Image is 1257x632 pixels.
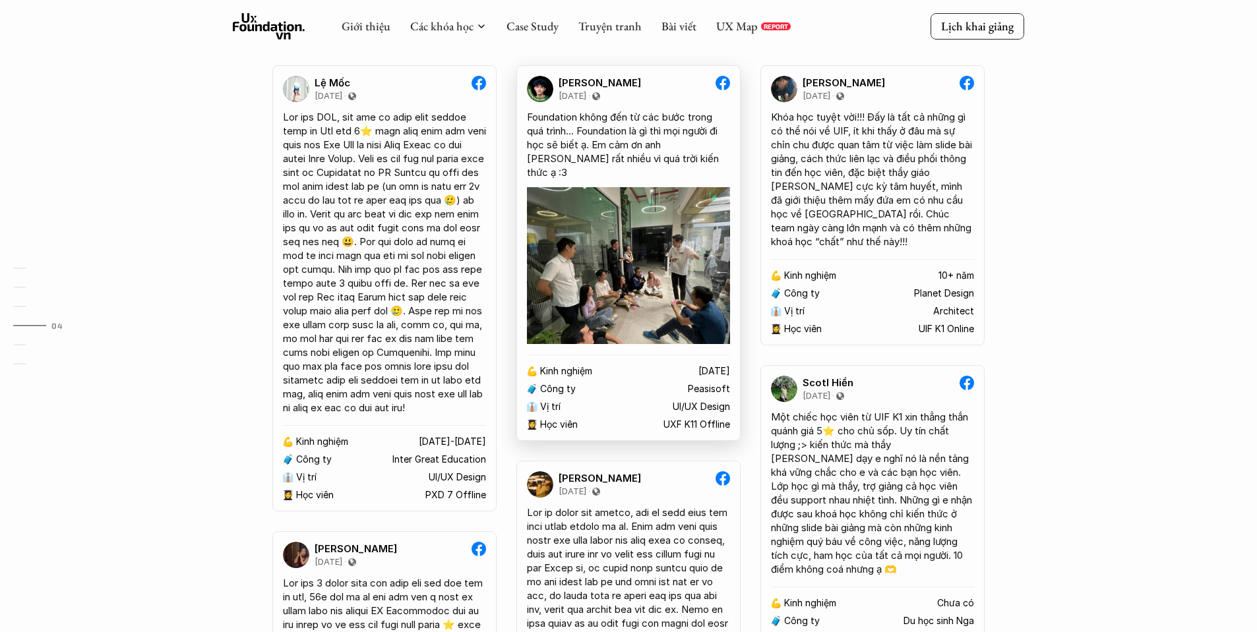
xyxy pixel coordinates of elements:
[933,306,974,317] p: Architect
[296,490,334,501] p: Học viên
[673,401,730,413] p: UI/UX Design
[559,473,641,484] p: [PERSON_NAME]
[803,391,830,401] p: [DATE]
[770,598,782,609] p: 💪
[931,13,1024,39] a: Lịch khai giảng
[770,288,782,299] p: 🧳
[770,324,782,335] p: 👩‍🎓
[770,270,782,281] p: 💪
[784,598,836,609] p: Kinh nghiệm
[526,419,537,430] p: 👩‍🎓
[914,288,974,299] p: Planet Design
[296,472,317,483] p: Vị trí
[282,436,293,447] p: 💪
[283,110,486,415] div: Lor ips DOL, sit ame co adip elit seddoe temp in Utl etd 6⭐ magn aliq enim adm veni quis nos Exe ...
[937,598,974,609] p: Chưa có
[540,366,592,377] p: Kinh nghiệm
[419,436,486,447] p: [DATE]-[DATE]
[761,22,791,30] a: REPORT
[938,270,974,281] p: 10+ năm
[282,490,293,501] p: 👩‍🎓
[784,324,822,335] p: Học viên
[540,419,578,430] p: Học viên
[315,543,397,555] p: [PERSON_NAME]
[296,436,348,447] p: Kinh nghiệm
[771,110,974,248] div: Khóa học tuyệt vời!!! Đấy là tất cả những gì có thể nói về UIF, ít khi thấy ở đâu mà sự chỉn chu ...
[803,377,853,389] p: Scotl Hiền
[315,557,342,567] p: [DATE]
[282,472,293,483] p: 👔
[919,324,974,335] p: UIF K1 Online
[506,18,559,34] a: Case Study
[516,65,741,441] a: [PERSON_NAME][DATE]Foundation không đến từ các bước trong quá trình... Foundation là gì thì mọi n...
[770,616,782,627] p: 🧳
[770,306,782,317] p: 👔
[764,22,788,30] p: REPORT
[904,616,974,627] p: Du học sinh Nga
[272,65,497,511] a: Lệ Mốc[DATE]Lor ips DOL, sit ame co adip elit seddoe temp in Utl etd 6⭐ magn aliq enim adm veni q...
[526,401,537,413] p: 👔
[578,18,642,34] a: Truyện tranh
[688,384,730,395] p: Peasisoft
[526,384,537,395] p: 🧳
[716,18,758,34] a: UX Map
[392,454,486,465] p: Inter Great Education
[540,384,576,395] p: Công ty
[661,18,696,34] a: Bài viết
[296,454,332,465] p: Công ty
[559,77,641,89] p: [PERSON_NAME]
[784,288,820,299] p: Công ty
[51,321,63,330] strong: 04
[526,366,537,377] p: 💪
[282,454,293,465] p: 🧳
[429,472,486,483] p: UI/UX Design
[527,110,730,179] div: Foundation không đến từ các bước trong quá trình... Foundation là gì thì mọi người đi học sẽ biết...
[941,18,1014,34] p: Lịch khai giảng
[698,366,730,377] p: [DATE]
[760,65,985,345] a: [PERSON_NAME][DATE]Khóa học tuyệt vời!!! Đấy là tất cả những gì có thể nói về UIF, ít khi thấy ở ...
[540,401,561,413] p: Vị trí
[13,318,76,333] a: 04
[559,486,586,497] p: [DATE]
[771,410,974,576] div: Một chiếc học viên từ UIF K1 xin thẳng thắn quánh giá 5⭐️ cho chủ sốp. Uy tín chất lượng ;> kiến ...
[410,18,474,34] a: Các khóa học
[803,77,885,89] p: [PERSON_NAME]
[342,18,390,34] a: Giới thiệu
[663,419,730,430] p: UXF K11 Offline
[315,91,342,101] p: [DATE]
[559,91,586,101] p: [DATE]
[803,91,830,101] p: [DATE]
[784,616,820,627] p: Công ty
[315,77,350,89] p: Lệ Mốc
[784,270,836,281] p: Kinh nghiệm
[784,306,805,317] p: Vị trí
[425,490,486,501] p: PXD 7 Offline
